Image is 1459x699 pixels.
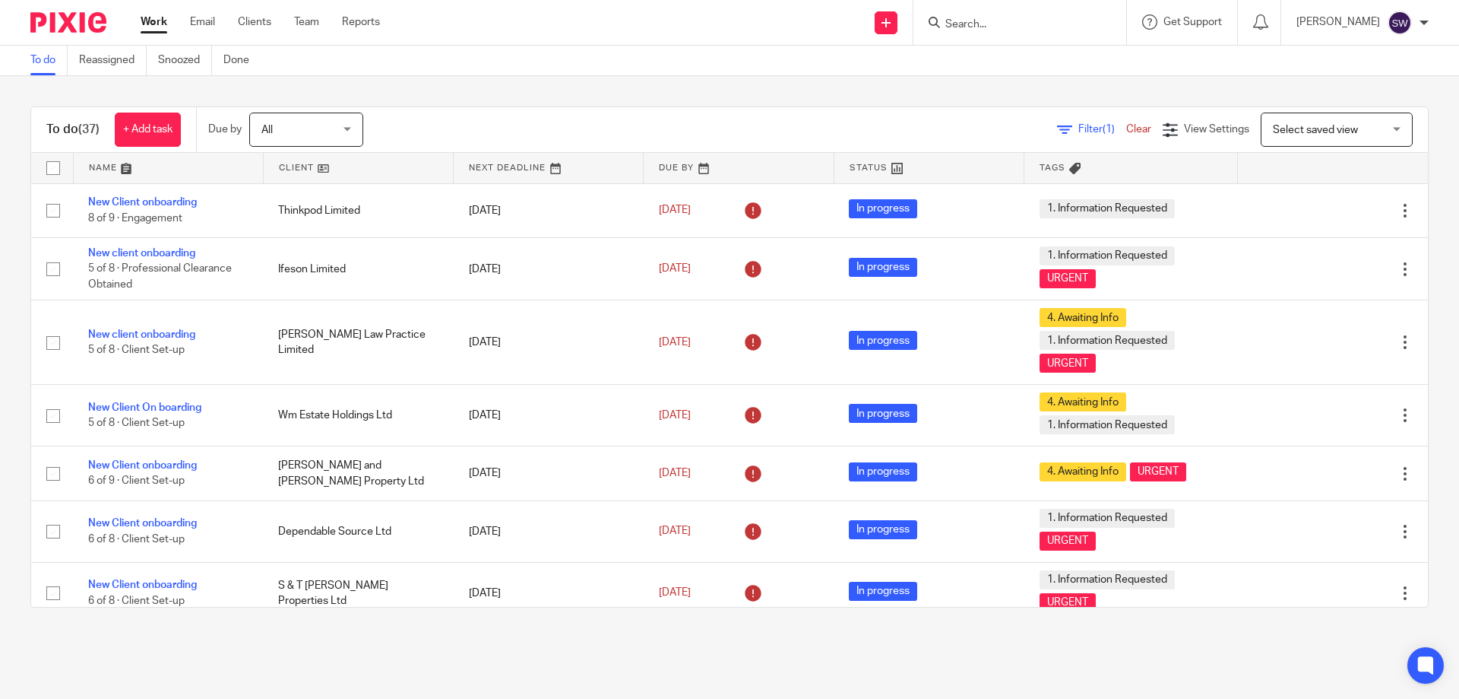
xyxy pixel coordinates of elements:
[849,258,917,277] span: In progress
[141,14,167,30] a: Work
[659,337,691,348] span: [DATE]
[454,237,644,300] td: [DATE]
[46,122,100,138] h1: To do
[190,14,215,30] a: Email
[263,237,453,300] td: Ifeson Limited
[1040,354,1096,373] span: URGENT
[1040,593,1096,612] span: URGENT
[849,520,917,539] span: In progress
[88,248,195,259] a: New client onboarding
[261,125,273,135] span: All
[88,580,197,590] a: New Client onboarding
[1040,532,1096,551] span: URGENT
[79,46,147,75] a: Reassigned
[88,197,197,208] a: New Client onboarding
[1040,415,1175,434] span: 1. Information Requested
[1130,462,1186,481] span: URGENT
[342,14,380,30] a: Reports
[88,460,197,471] a: New Client onboarding
[1040,164,1065,172] span: Tags
[78,123,100,135] span: (37)
[238,14,271,30] a: Clients
[454,500,644,562] td: [DATE]
[1273,125,1358,135] span: Select saved view
[454,385,644,446] td: [DATE]
[1040,308,1126,327] span: 4. Awaiting Info
[115,113,181,147] a: + Add task
[1040,462,1126,481] span: 4. Awaiting Info
[944,18,1081,32] input: Search
[294,14,319,30] a: Team
[1040,392,1126,411] span: 4. Awaiting Info
[659,526,691,537] span: [DATE]
[849,331,917,350] span: In progress
[88,418,185,429] span: 5 of 8 · Client Set-up
[88,476,185,487] span: 6 of 9 · Client Set-up
[1388,11,1412,35] img: svg%3E
[454,183,644,237] td: [DATE]
[263,300,453,385] td: [PERSON_NAME] Law Practice Limited
[849,404,917,423] span: In progress
[454,562,644,624] td: [DATE]
[1184,124,1249,135] span: View Settings
[849,199,917,218] span: In progress
[659,410,691,421] span: [DATE]
[1040,509,1175,528] span: 1. Information Requested
[30,46,68,75] a: To do
[1040,246,1175,265] span: 1. Information Requested
[88,402,201,413] a: New Client On boarding
[263,446,453,500] td: [PERSON_NAME] and [PERSON_NAME] Property Ltd
[849,582,917,601] span: In progress
[1040,199,1175,218] span: 1. Information Requested
[1040,331,1175,350] span: 1. Information Requested
[659,263,691,274] span: [DATE]
[659,205,691,216] span: [DATE]
[30,12,106,33] img: Pixie
[88,345,185,356] span: 5 of 8 · Client Set-up
[88,518,197,529] a: New Client onboarding
[1078,124,1126,135] span: Filter
[1126,124,1151,135] a: Clear
[454,446,644,500] td: [DATE]
[1040,570,1175,589] span: 1. Information Requested
[1040,269,1096,288] span: URGENT
[208,122,242,137] p: Due by
[88,264,232,291] span: 5 of 8 · Professional Clearance Obtained
[158,46,212,75] a: Snoozed
[263,562,453,624] td: S & T [PERSON_NAME] Properties Ltd
[1163,17,1222,27] span: Get Support
[223,46,261,75] a: Done
[88,596,185,606] span: 6 of 8 · Client Set-up
[849,462,917,481] span: In progress
[659,468,691,478] span: [DATE]
[88,534,185,545] span: 6 of 8 · Client Set-up
[1103,124,1115,135] span: (1)
[263,500,453,562] td: Dependable Source Ltd
[454,300,644,385] td: [DATE]
[1296,14,1380,30] p: [PERSON_NAME]
[88,329,195,340] a: New client onboarding
[263,183,453,237] td: Thinkpod Limited
[263,385,453,446] td: Wm Estate Holdings Ltd
[88,213,182,224] span: 8 of 9 · Engagement
[659,588,691,599] span: [DATE]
